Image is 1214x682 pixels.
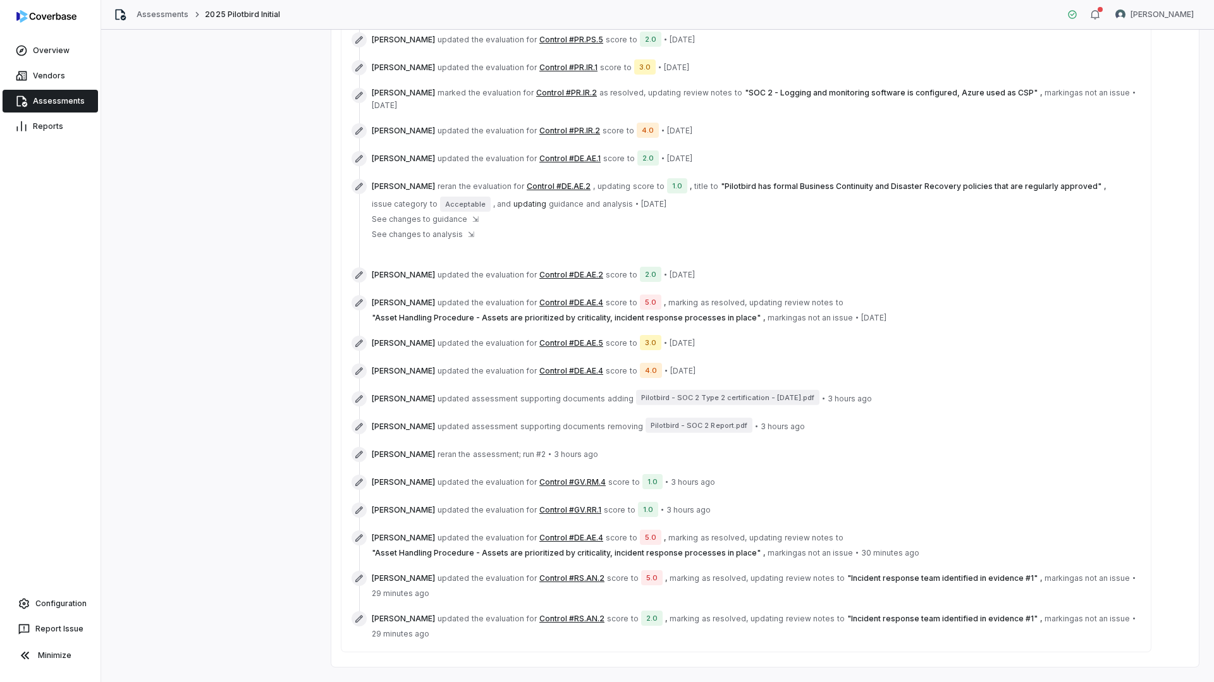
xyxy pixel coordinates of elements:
span: as not an issue [797,548,853,558]
span: to [657,181,665,192]
span: review notes [785,298,833,308]
span: marking [768,313,797,323]
span: updated [438,154,469,164]
span: updating [751,614,783,624]
a: Vendors [3,64,98,87]
button: Nic Weilbacher avatar[PERSON_NAME] [1108,5,1201,24]
span: " Pilotbird has formal Business Continuity and Disaster Recovery policies that are regularly appr... [721,181,1101,191]
span: [PERSON_NAME] [372,477,435,487]
span: 3.0 [634,59,656,75]
span: to [630,533,637,543]
span: marking [1045,88,1074,98]
span: 2.0 [640,32,661,47]
span: the evaluation for [472,154,537,164]
span: marking [1045,573,1074,583]
span: [DATE] [670,270,695,280]
span: review notes [786,614,835,624]
button: Control #PR.IR.1 [539,63,598,73]
span: • [755,421,758,431]
span: [PERSON_NAME] [372,298,435,308]
span: 29 minutes ago [372,629,429,639]
span: updated [438,533,469,543]
span: updated [438,270,469,280]
span: updated [438,35,469,45]
span: [PERSON_NAME] [372,573,435,583]
span: review notes [786,573,835,583]
span: as resolved , [702,573,748,583]
span: as resolved , [599,88,646,98]
span: 4.0 [637,123,659,138]
span: score [604,505,625,515]
span: updated [438,477,469,487]
span: marking [670,573,699,583]
span: [PERSON_NAME] [372,181,435,192]
span: review notes [684,88,732,98]
span: to [632,477,640,487]
span: supporting documents [520,422,605,432]
span: 29 minutes ago [372,588,429,599]
span: 5.0 [641,570,663,585]
button: Control #GV.RM.4 [539,477,606,487]
span: updated [438,505,469,515]
a: Reports [3,115,98,138]
span: 3 hours ago [666,505,711,515]
a: Assessments [3,90,98,113]
span: the evaluation for [472,477,537,487]
span: the evaluation for [472,614,537,624]
button: Control #RS.AN.2 [539,614,604,624]
span: score [606,35,627,45]
span: [DATE] [667,126,692,136]
span: score [603,126,624,136]
button: Control #DE.AE.4 [539,366,603,376]
span: • [658,62,661,72]
span: " Incident response team identified in evidence #1 " [847,573,1038,583]
span: 2.0 [637,150,659,166]
span: [DATE] [670,35,695,45]
span: [PERSON_NAME] [372,533,435,543]
span: score [607,614,628,624]
span: as resolved , [701,533,747,543]
span: ⇲ [472,214,479,224]
span: to [628,505,635,515]
span: • [635,198,639,209]
span: to [630,35,637,45]
span: [PERSON_NAME] [372,270,435,280]
span: , [593,181,595,192]
span: • [664,269,667,279]
button: Report Issue [5,618,95,640]
span: • [664,338,667,348]
span: updating [749,533,782,543]
span: reran [438,181,457,192]
span: guidance [549,199,584,209]
span: score [600,63,622,73]
span: 1.0 [667,178,687,193]
button: See changes to guidance⇲ [372,214,479,224]
span: ; run #2 [519,449,546,460]
span: supporting documents [520,394,605,404]
span: updated [438,614,469,624]
span: [DATE] [641,199,666,209]
img: logo-D7KZi-bG.svg [16,10,77,23]
span: score [606,338,627,348]
span: , [372,88,1141,111]
span: score [633,181,654,192]
span: to [837,573,845,583]
span: the evaluation for [472,533,537,543]
span: the evaluation for [472,298,537,308]
a: Assessments [137,9,188,20]
span: as resolved , [702,614,748,624]
span: 3 hours ago [671,477,715,487]
span: • [548,449,551,459]
span: to [630,366,637,376]
span: • [661,125,665,135]
span: to [630,298,637,308]
span: the evaluation for [469,88,534,98]
span: [DATE] [670,338,695,348]
span: , , [372,571,1141,599]
button: Control #PR.PS.5 [539,35,603,45]
span: score [606,533,627,543]
span: title [694,181,708,192]
span: to [711,181,718,192]
a: Configuration [5,592,95,615]
button: See changes to analysis⇲ [372,229,474,240]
